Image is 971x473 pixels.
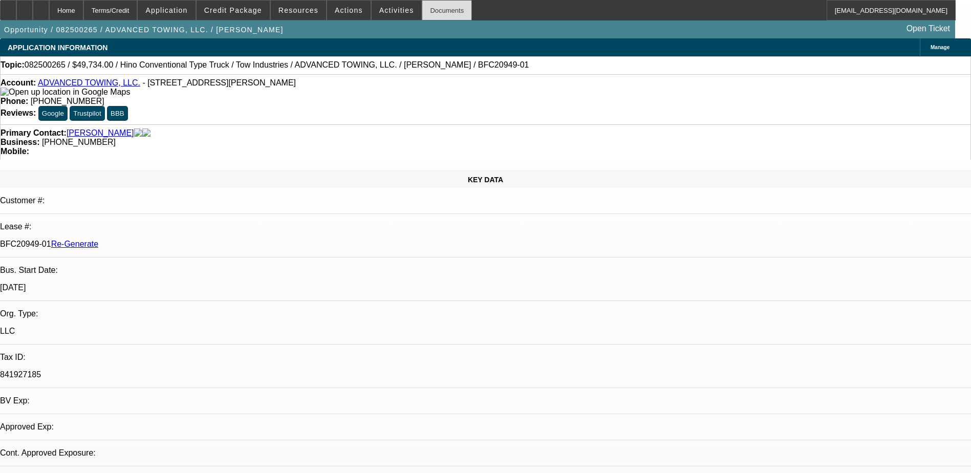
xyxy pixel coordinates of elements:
[468,176,503,184] span: KEY DATA
[31,97,104,105] span: [PHONE_NUMBER]
[379,6,414,14] span: Activities
[197,1,270,20] button: Credit Package
[142,128,150,138] img: linkedin-icon.png
[372,1,422,20] button: Activities
[1,109,36,117] strong: Reviews:
[42,138,116,146] span: [PHONE_NUMBER]
[902,20,954,37] a: Open Ticket
[51,240,99,248] a: Re-Generate
[142,78,296,87] span: - [STREET_ADDRESS][PERSON_NAME]
[1,138,39,146] strong: Business:
[335,6,363,14] span: Actions
[107,106,128,121] button: BBB
[38,78,140,87] a: ADVANCED TOWING, LLC.
[145,6,187,14] span: Application
[8,44,107,52] span: APPLICATION INFORMATION
[1,147,29,156] strong: Mobile:
[138,1,195,20] button: Application
[4,26,284,34] span: Opportunity / 082500265 / ADVANCED TOWING, LLC. / [PERSON_NAME]
[271,1,326,20] button: Resources
[70,106,104,121] button: Trustpilot
[67,128,134,138] a: [PERSON_NAME]
[931,45,950,50] span: Manage
[278,6,318,14] span: Resources
[38,106,68,121] button: Google
[327,1,371,20] button: Actions
[134,128,142,138] img: facebook-icon.png
[204,6,262,14] span: Credit Package
[1,88,130,97] img: Open up location in Google Maps
[1,78,36,87] strong: Account:
[1,128,67,138] strong: Primary Contact:
[1,97,28,105] strong: Phone:
[25,60,529,70] span: 082500265 / $49,734.00 / Hino Conventional Type Truck / Tow Industries / ADVANCED TOWING, LLC. / ...
[1,88,130,96] a: View Google Maps
[1,60,25,70] strong: Topic:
